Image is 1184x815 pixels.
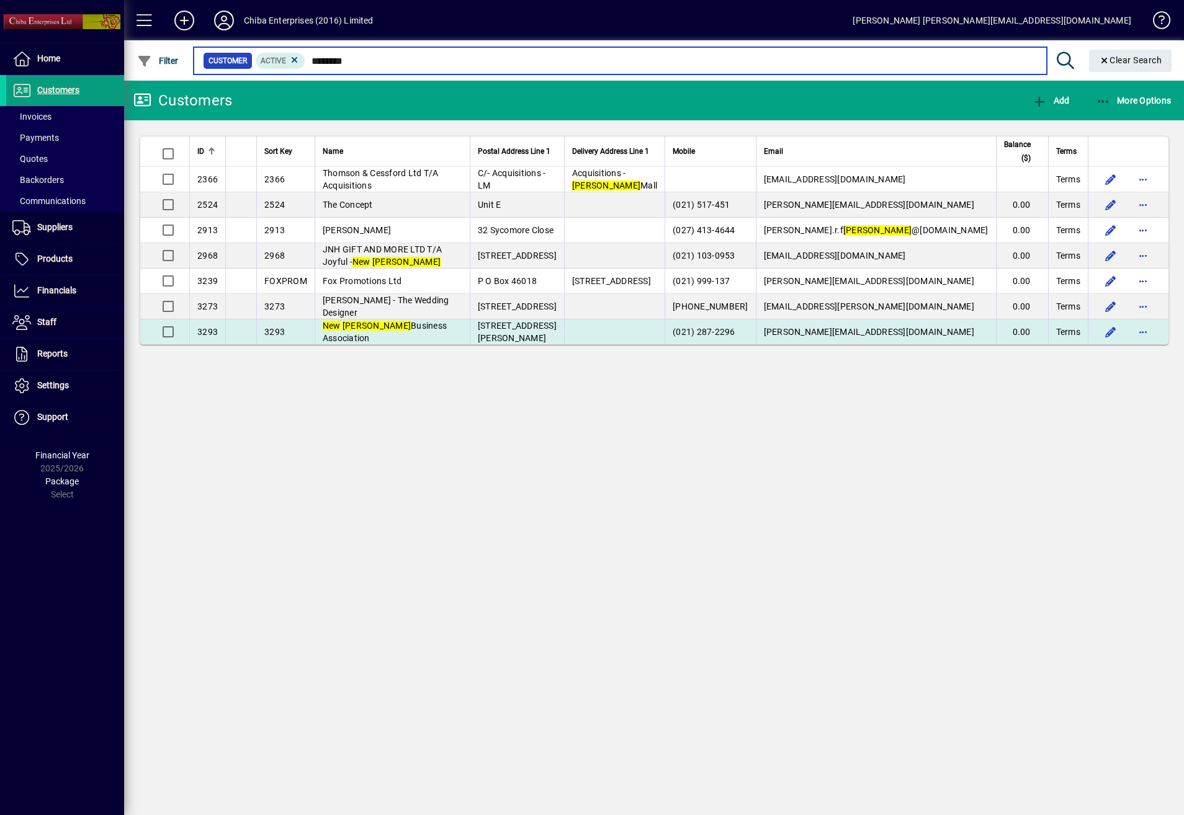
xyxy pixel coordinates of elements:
span: [STREET_ADDRESS] [478,301,557,311]
span: Terms [1056,326,1080,338]
button: More options [1133,296,1153,316]
span: (027) 413-4644 [673,225,735,235]
span: Terms [1056,145,1077,158]
button: More options [1133,195,1153,215]
span: Staff [37,317,56,327]
span: The Concept [323,200,373,210]
a: Products [6,244,124,275]
span: [PERSON_NAME][EMAIL_ADDRESS][DOMAIN_NAME] [764,327,974,337]
span: (021) 287-2296 [673,327,735,337]
span: [STREET_ADDRESS][PERSON_NAME] [478,321,557,343]
button: More options [1133,169,1153,189]
span: Acquisitions - Mall [572,168,657,190]
button: Edit [1101,169,1121,189]
button: Edit [1101,195,1121,215]
span: (021) 517-451 [673,200,730,210]
button: Filter [134,50,182,72]
span: Terms [1056,173,1080,185]
td: 0.00 [996,243,1048,269]
div: Balance ($) [1004,138,1042,165]
span: More Options [1096,96,1172,105]
span: 3293 [264,327,285,337]
span: [EMAIL_ADDRESS][DOMAIN_NAME] [764,251,906,261]
span: Sort Key [264,145,292,158]
span: Support [37,412,68,422]
span: [PERSON_NAME].r.f @[DOMAIN_NAME] [764,225,989,235]
span: 2968 [197,251,218,261]
button: Add [164,9,204,32]
span: 3239 [197,276,218,286]
button: More Options [1093,89,1175,112]
span: Clear Search [1099,55,1162,65]
span: (021) 999-137 [673,276,730,286]
span: 2366 [264,174,285,184]
a: Invoices [6,106,124,127]
span: [EMAIL_ADDRESS][PERSON_NAME][DOMAIN_NAME] [764,301,974,311]
span: Unit E [478,200,501,210]
span: 2366 [197,174,218,184]
button: More options [1133,246,1153,265]
span: Customer [209,55,247,67]
span: Customers [37,85,79,95]
span: 2524 [197,200,218,210]
span: Financials [37,285,76,295]
em: New [323,321,341,331]
a: Reports [6,339,124,370]
span: [PERSON_NAME][EMAIL_ADDRESS][DOMAIN_NAME] [764,276,974,286]
span: [PERSON_NAME] - The Wedding Designer [323,295,449,318]
span: Business Association [323,321,447,343]
div: ID [197,145,218,158]
td: 0.00 [996,192,1048,218]
a: Backorders [6,169,124,190]
span: Thomson & Cessford Ltd T/A Acquisitions [323,168,439,190]
span: C/- Acquisitions - LM [478,168,546,190]
span: Products [37,254,73,264]
span: Filter [137,56,179,66]
em: New [352,257,370,267]
button: More options [1133,271,1153,291]
a: Payments [6,127,124,148]
a: Suppliers [6,212,124,243]
span: JNH GIFT AND MORE LTD T/A Joyful - [323,244,442,267]
span: Backorders [12,175,64,185]
span: Financial Year [35,450,89,460]
span: Invoices [12,112,52,122]
a: Knowledge Base [1144,2,1168,43]
span: Settings [37,380,69,390]
span: FOXPROM [264,276,307,286]
button: Edit [1101,322,1121,342]
em: [PERSON_NAME] [372,257,441,267]
span: 2913 [197,225,218,235]
span: 3273 [197,301,218,311]
span: [EMAIL_ADDRESS][DOMAIN_NAME] [764,174,906,184]
em: [PERSON_NAME] [343,321,411,331]
em: [PERSON_NAME] [572,180,640,190]
span: Payments [12,133,59,143]
button: More options [1133,322,1153,342]
button: Profile [204,9,244,32]
span: Delivery Address Line 1 [572,145,649,158]
span: Fox Promotions Ltd [323,276,402,286]
a: Financials [6,275,124,306]
span: Home [37,53,60,63]
span: Postal Address Line 1 [478,145,550,158]
span: 2524 [264,200,285,210]
span: Terms [1056,275,1080,287]
div: Email [764,145,989,158]
span: Add [1032,96,1069,105]
div: Name [323,145,462,158]
a: Home [6,43,124,74]
button: Edit [1101,271,1121,291]
button: Add [1029,89,1072,112]
em: [PERSON_NAME] [843,225,912,235]
button: Edit [1101,246,1121,265]
span: Terms [1056,300,1080,313]
div: Mobile [673,145,748,158]
span: 32 Sycomore Close [478,225,554,235]
td: 0.00 [996,218,1048,243]
span: 2913 [264,225,285,235]
div: [PERSON_NAME] [PERSON_NAME][EMAIL_ADDRESS][DOMAIN_NAME] [853,11,1131,30]
button: Clear [1089,50,1172,72]
span: 3273 [264,301,285,311]
span: P O Box 46018 [478,276,537,286]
